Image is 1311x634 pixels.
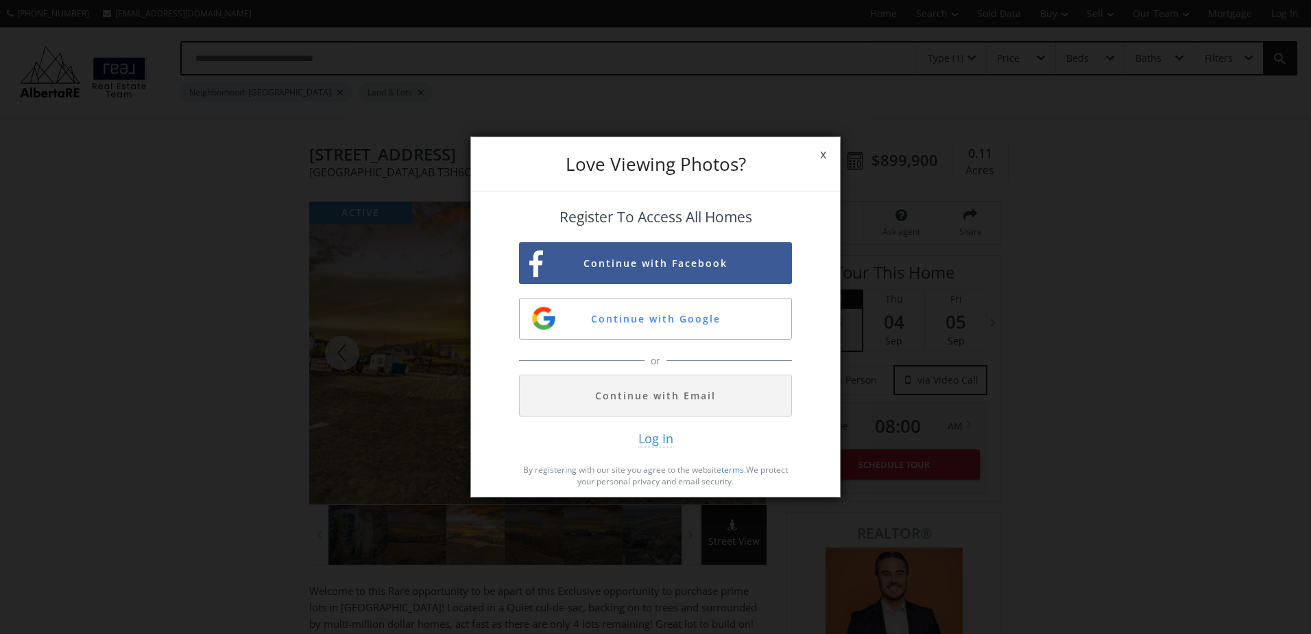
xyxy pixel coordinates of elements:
[519,464,792,487] p: By registering with our site you agree to the website . We protect your personal privacy and emai...
[519,242,792,284] button: Continue with Facebook
[530,305,557,332] img: google-sign-up
[647,354,664,368] span: or
[519,209,792,225] h4: Register To Access All Homes
[519,375,792,416] button: Continue with Email
[638,430,673,447] span: Log In
[529,250,543,277] img: facebook-sign-up
[806,135,840,174] span: x
[519,298,792,340] button: Continue with Google
[519,155,792,173] h3: Love Viewing Photos?
[721,464,744,475] a: terms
